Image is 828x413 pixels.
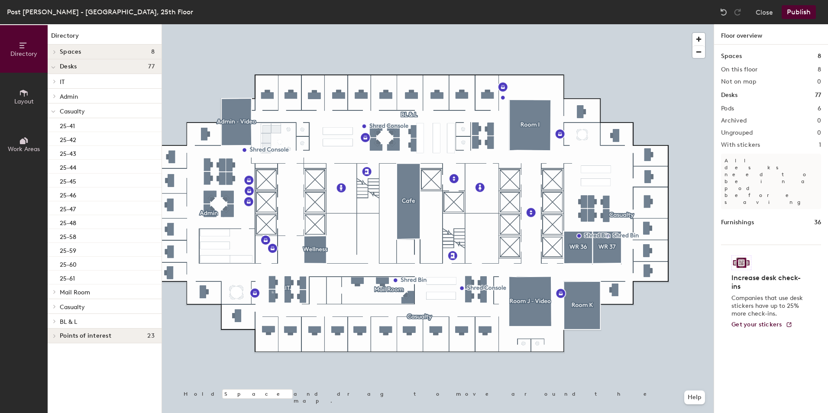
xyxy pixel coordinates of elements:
[60,231,76,241] p: 25-58
[721,154,821,209] p: All desks need to be in a pod before saving
[60,318,77,326] span: BL & L
[818,105,821,112] h2: 6
[719,8,728,16] img: Undo
[60,189,76,199] p: 25-46
[731,274,805,291] h4: Increase desk check-ins
[60,332,111,339] span: Points of interest
[814,218,821,227] h1: 36
[60,78,65,86] span: IT
[60,175,76,185] p: 25-45
[819,142,821,148] h2: 1
[714,24,828,45] h1: Floor overview
[60,120,75,130] p: 25-41
[14,98,34,105] span: Layout
[721,90,737,100] h1: Desks
[7,6,193,17] div: Post [PERSON_NAME] - [GEOGRAPHIC_DATA], 25th Floor
[60,303,85,311] span: Casualty
[60,245,76,255] p: 25-59
[60,63,77,70] span: Desks
[731,294,805,318] p: Companies that use desk stickers have up to 25% more check-ins.
[721,117,747,124] h2: Archived
[721,52,742,61] h1: Spaces
[60,148,76,158] p: 25-43
[721,218,754,227] h1: Furnishings
[151,48,155,55] span: 8
[756,5,773,19] button: Close
[60,217,76,227] p: 25-48
[721,66,758,73] h2: On this floor
[60,289,90,296] span: Mail Room
[684,390,705,404] button: Help
[721,105,734,112] h2: Pods
[8,145,40,153] span: Work Areas
[48,31,162,45] h1: Directory
[60,258,77,268] p: 25-60
[60,108,85,115] span: Casualty
[817,78,821,85] h2: 0
[818,52,821,61] h1: 8
[10,50,37,58] span: Directory
[731,321,782,328] span: Get your stickers
[782,5,816,19] button: Publish
[731,321,792,329] a: Get your stickers
[817,129,821,136] h2: 0
[733,8,742,16] img: Redo
[60,203,76,213] p: 25-47
[60,93,78,100] span: Admin
[721,142,760,148] h2: With stickers
[721,78,756,85] h2: Not on map
[721,129,753,136] h2: Ungrouped
[148,63,155,70] span: 77
[147,332,155,339] span: 23
[60,134,76,144] p: 25-42
[731,255,751,270] img: Sticker logo
[60,48,81,55] span: Spaces
[815,90,821,100] h1: 77
[60,161,76,171] p: 25-44
[818,66,821,73] h2: 8
[60,272,75,282] p: 25-61
[817,117,821,124] h2: 0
